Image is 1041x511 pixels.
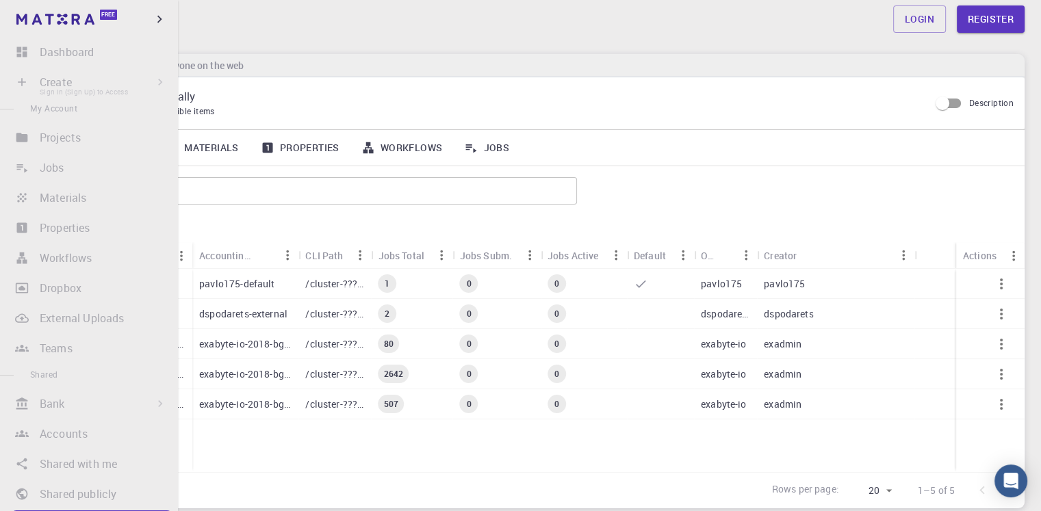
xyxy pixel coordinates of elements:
[956,242,1025,269] div: Actions
[461,338,476,350] span: 0
[379,308,395,319] span: 2
[277,244,298,266] button: Menu
[30,103,77,114] span: My Account
[549,278,565,289] span: 0
[701,337,747,351] p: exabyte-io
[157,58,244,73] h6: Anyone on the web
[549,398,565,410] span: 0
[764,397,801,411] p: exadmin
[199,242,255,269] div: Accounting slug
[764,307,814,321] p: dspodarets
[541,242,627,269] div: Jobs Active
[549,338,565,350] span: 0
[461,398,476,410] span: 0
[701,307,750,321] p: dspodarets
[772,482,839,498] p: Rows per page:
[371,242,452,269] div: Jobs Total
[701,367,747,381] p: exabyte-io
[16,14,94,25] img: logo
[453,242,541,269] div: Jobs Subm.
[378,368,409,380] span: 2642
[797,244,819,266] button: Sort
[170,245,192,267] button: Menu
[963,242,997,269] div: Actions
[199,397,292,411] p: exabyte-io-2018-bg-study-phase-i
[549,308,565,319] span: 0
[461,368,476,380] span: 0
[154,130,250,166] a: Materials
[1003,245,1025,267] button: Menu
[893,5,946,33] a: Login
[918,484,955,497] p: 1–5 of 5
[305,337,364,351] p: /cluster-???-share/groups/exabyte-io/exabyte-io-2018-bg-study-phase-i-ph
[199,277,274,291] p: pavlo175-default
[378,398,403,410] span: 507
[378,338,398,350] span: 80
[199,307,287,321] p: dspodarets-external
[764,277,805,291] p: pavlo175
[192,242,298,269] div: Accounting slug
[764,242,797,269] div: Creator
[349,244,371,266] button: Menu
[350,130,454,166] a: Workflows
[957,5,1025,33] a: Register
[701,277,742,291] p: pavlo175
[694,242,757,269] div: Owner
[30,369,57,380] span: Shared
[713,244,735,266] button: Sort
[109,88,918,105] p: Shared Externally
[431,244,453,266] button: Menu
[460,242,513,269] div: Jobs Subm.
[994,464,1027,497] div: Open Intercom Messenger
[634,242,666,269] div: Default
[605,244,627,266] button: Menu
[969,97,1014,108] span: Description
[199,337,292,351] p: exabyte-io-2018-bg-study-phase-i-ph
[305,367,364,381] p: /cluster-???-share/groups/exabyte-io/exabyte-io-2018-bg-study-phase-iii
[378,242,424,269] div: Jobs Total
[461,308,476,319] span: 0
[764,367,801,381] p: exadmin
[305,397,364,411] p: /cluster-???-share/groups/exabyte-io/exabyte-io-2018-bg-study-phase-i
[549,368,565,380] span: 0
[298,242,371,269] div: CLI Path
[305,242,343,269] div: CLI Path
[461,278,476,289] span: 0
[701,397,747,411] p: exabyte-io
[199,367,292,381] p: exabyte-io-2018-bg-study-phase-iii
[453,130,520,166] a: Jobs
[305,307,364,321] p: /cluster-???-home/dspodarets/dspodarets-external
[892,244,914,266] button: Menu
[305,277,364,291] p: /cluster-???-home/pavlo175/pavlo175-default
[672,244,694,266] button: Menu
[519,244,541,266] button: Menu
[735,244,757,266] button: Menu
[379,278,395,289] span: 1
[250,130,350,166] a: Properties
[255,244,277,266] button: Sort
[701,242,713,269] div: Owner
[845,481,896,501] div: 20
[627,242,694,269] div: Default
[757,242,914,269] div: Creator
[548,242,599,269] div: Jobs Active
[764,337,801,351] p: exadmin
